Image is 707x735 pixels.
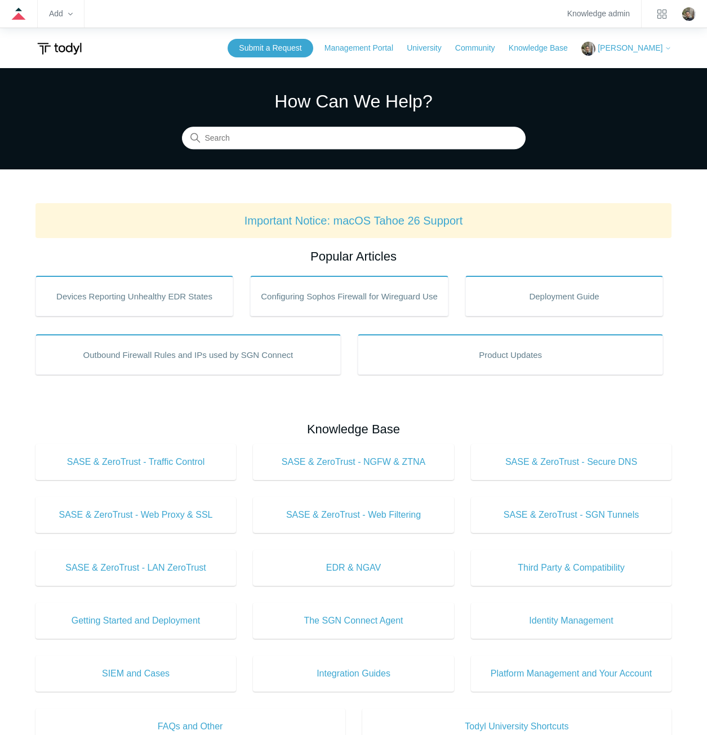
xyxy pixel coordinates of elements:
[35,656,237,692] a: SIEM and Cases
[253,444,454,480] a: SASE & ZeroTrust - NGFW & ZTNA
[567,11,630,17] a: Knowledge admin
[488,667,655,680] span: Platform Management and Your Account
[581,42,672,56] button: [PERSON_NAME]
[52,508,220,522] span: SASE & ZeroTrust - Web Proxy & SSL
[509,42,579,54] a: Knowledge Base
[488,614,655,628] span: Identity Management
[35,550,237,586] a: SASE & ZeroTrust - LAN ZeroTrust
[471,497,672,533] a: SASE & ZeroTrust - SGN Tunnels
[250,276,448,316] a: Configuring Sophos Firewall for Wireguard Use
[270,614,437,628] span: The SGN Connect Agent
[682,7,696,21] zd-hc-trigger: Click your profile icon to open the profile menu
[35,444,237,480] a: SASE & ZeroTrust - Traffic Control
[52,455,220,469] span: SASE & ZeroTrust - Traffic Control
[488,455,655,469] span: SASE & ZeroTrust - Secure DNS
[270,508,437,522] span: SASE & ZeroTrust - Web Filtering
[182,127,526,150] input: Search
[407,42,452,54] a: University
[598,43,662,52] span: [PERSON_NAME]
[35,497,237,533] a: SASE & ZeroTrust - Web Proxy & SSL
[35,276,234,316] a: Devices Reporting Unhealthy EDR States
[324,42,404,54] a: Management Portal
[358,334,663,375] a: Product Updates
[228,39,313,57] a: Submit a Request
[465,276,664,316] a: Deployment Guide
[52,720,328,733] span: FAQs and Other
[49,11,73,17] zd-hc-trigger: Add
[270,667,437,680] span: Integration Guides
[488,561,655,575] span: Third Party & Compatibility
[35,38,83,59] img: Todyl Support Center Help Center home page
[471,550,672,586] a: Third Party & Compatibility
[488,508,655,522] span: SASE & ZeroTrust - SGN Tunnels
[379,720,655,733] span: Todyl University Shortcuts
[52,561,220,575] span: SASE & ZeroTrust - LAN ZeroTrust
[471,444,672,480] a: SASE & ZeroTrust - Secure DNS
[270,561,437,575] span: EDR & NGAV
[253,656,454,692] a: Integration Guides
[244,214,463,227] a: Important Notice: macOS Tahoe 26 Support
[35,603,237,639] a: Getting Started and Deployment
[35,247,672,266] h2: Popular Articles
[471,603,672,639] a: Identity Management
[455,42,506,54] a: Community
[253,550,454,586] a: EDR & NGAV
[682,7,696,21] img: user avatar
[253,497,454,533] a: SASE & ZeroTrust - Web Filtering
[35,420,672,438] h2: Knowledge Base
[182,88,526,115] h1: How Can We Help?
[270,455,437,469] span: SASE & ZeroTrust - NGFW & ZTNA
[35,334,341,375] a: Outbound Firewall Rules and IPs used by SGN Connect
[52,614,220,628] span: Getting Started and Deployment
[52,667,220,680] span: SIEM and Cases
[253,603,454,639] a: The SGN Connect Agent
[471,656,672,692] a: Platform Management and Your Account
